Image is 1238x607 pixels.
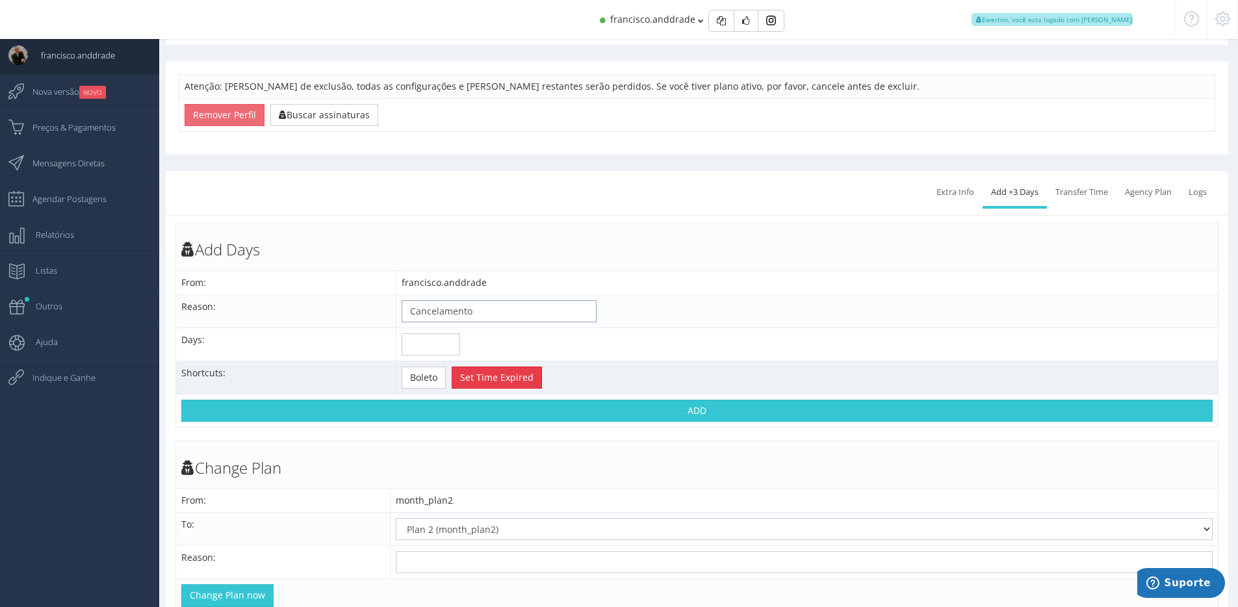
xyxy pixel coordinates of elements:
[179,74,1215,98] td: Atenção: [PERSON_NAME] de exclusão, todas as configurações e [PERSON_NAME] restantes serão perdid...
[1116,178,1180,207] a: Agency Plan
[270,104,378,126] button: Buscar assinaturas
[1047,178,1116,207] a: Transfer Time
[766,16,776,25] img: Instagram_simple_icon.svg
[19,75,106,108] span: Nova versão
[452,367,542,389] button: Set Time Expired
[176,513,391,546] td: To:
[19,361,96,394] span: Indique e Ganhe
[8,45,28,65] img: User Image
[19,111,116,144] span: Preços & Pagamentos
[19,183,107,215] span: Agendar Postagens
[181,459,1213,476] h3: Change Plan
[972,13,1133,26] span: Ewerton, você esta logado com [PERSON_NAME]
[23,326,58,358] span: Ajuda
[396,494,453,506] span: month_plan2
[983,178,1047,207] a: Add +3 Days
[185,104,264,126] button: Remover Perfil
[79,86,106,99] small: NOVO
[23,290,62,322] span: Outros
[19,147,105,179] span: Mensagens Diretas
[176,270,396,294] td: From:
[1180,178,1215,207] a: Logs
[708,10,784,32] div: Basic example
[402,367,446,389] button: Boleto
[610,13,695,25] span: francisco.anddrade
[176,328,396,361] td: Days:
[1137,568,1225,601] iframe: Abre um widget para que você possa encontrar mais informações
[176,294,396,328] td: Reason:
[176,361,396,394] td: Shortcuts:
[181,400,1213,422] button: ADD
[396,270,1219,294] td: francisco.anddrade
[176,546,391,579] td: Reason:
[176,489,391,513] td: From:
[23,254,57,287] span: Listas
[928,178,983,207] a: Extra Info
[181,241,1213,258] h3: Add Days
[181,584,274,606] button: Change Plan now
[28,39,115,71] span: francisco.anddrade
[23,218,74,251] span: Relatórios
